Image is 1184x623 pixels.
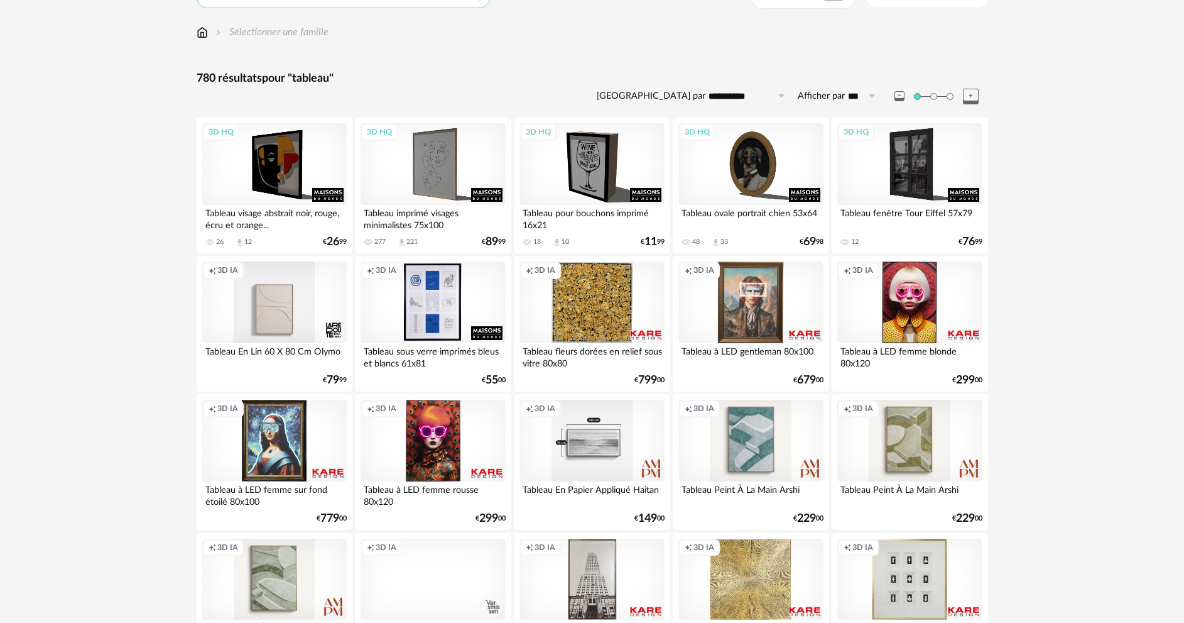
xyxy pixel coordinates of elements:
a: Creation icon 3D IA Tableau à LED femme rousse 80x120 €29900 [355,394,511,530]
span: Creation icon [844,265,851,275]
div: Tableau fenêtre Tour Eiffel 57x79 [837,205,982,230]
span: Creation icon [526,265,533,275]
span: 3D IA [535,404,555,414]
div: Tableau sous verre imprimés bleus et blancs 61x81 [361,343,505,368]
span: Creation icon [367,404,374,414]
span: 3D IA [693,543,714,553]
div: 48 [692,238,700,246]
a: 3D HQ Tableau pour bouchons imprimé 16x21 18 Download icon 10 €1199 [514,118,670,253]
span: 299 [479,514,498,523]
div: Tableau Peint À La Main Arshi [837,482,982,507]
div: Tableau En Papier Appliqué Haitan [519,482,664,507]
div: Tableau fleurs dorées en relief sous vitre 80x80 [519,343,664,368]
a: 3D HQ Tableau fenêtre Tour Eiffel 57x79 12 €7699 [832,118,987,253]
div: € 00 [634,514,665,523]
span: 3D IA [217,543,238,553]
span: Creation icon [526,404,533,414]
span: 679 [797,376,816,385]
span: 3D IA [376,404,396,414]
span: 3D IA [535,265,555,275]
div: € 98 [800,238,823,246]
span: Download icon [552,238,562,247]
div: € 99 [323,238,347,246]
span: Creation icon [685,265,692,275]
div: Tableau visage abstrait noir, rouge, écru et orange... [202,205,347,230]
span: 3D IA [693,265,714,275]
img: svg+xml;base64,PHN2ZyB3aWR0aD0iMTYiIGhlaWdodD0iMTYiIHZpZXdCb3g9IjAgMCAxNiAxNiIgZmlsbD0ibm9uZSIgeG... [214,25,224,40]
a: Creation icon 3D IA Tableau à LED femme sur fond étoilé 80x100 €77900 [197,394,352,530]
div: 12 [244,238,252,246]
img: svg+xml;base64,PHN2ZyB3aWR0aD0iMTYiIGhlaWdodD0iMTciIHZpZXdCb3g9IjAgMCAxNiAxNyIgZmlsbD0ibm9uZSIgeG... [197,25,208,40]
label: [GEOGRAPHIC_DATA] par [597,91,705,102]
div: 3D HQ [679,124,715,140]
span: 89 [486,238,498,246]
div: Sélectionner une famille [214,25,329,40]
span: 3D IA [852,404,873,414]
span: Download icon [711,238,720,247]
span: 3D IA [535,543,555,553]
div: 780 résultats [197,72,988,86]
span: 799 [638,376,657,385]
span: Creation icon [367,265,374,275]
div: Tableau imprimé visages minimalistes 75x100 [361,205,505,230]
a: 3D HQ Tableau ovale portrait chien 53x64 48 Download icon 33 €6998 [673,118,828,253]
a: Creation icon 3D IA Tableau à LED femme blonde 80x120 €29900 [832,256,987,392]
span: 3D IA [852,265,873,275]
span: 55 [486,376,498,385]
a: 3D HQ Tableau visage abstrait noir, rouge, écru et orange... 26 Download icon 12 €2699 [197,118,352,253]
a: Creation icon 3D IA Tableau En Lin 60 X 80 Cm Olymo €7999 [197,256,352,392]
a: Creation icon 3D IA Tableau Peint À La Main Arshi €22900 [673,394,828,530]
span: Creation icon [209,404,216,414]
span: 229 [797,514,816,523]
a: 3D HQ Tableau imprimé visages minimalistes 75x100 277 Download icon 221 €8999 [355,118,511,253]
div: 18 [533,238,541,246]
span: 3D IA [217,404,238,414]
div: € 99 [323,376,347,385]
span: pour "tableau" [262,73,334,84]
div: Tableau En Lin 60 X 80 Cm Olymo [202,343,347,368]
span: 3D IA [376,543,396,553]
div: 3D HQ [203,124,239,140]
span: 79 [327,376,339,385]
span: Creation icon [844,404,851,414]
label: Afficher par [798,91,845,102]
a: Creation icon 3D IA Tableau sous verre imprimés bleus et blancs 61x81 €5500 [355,256,511,392]
span: Creation icon [526,543,533,553]
div: Tableau Peint À La Main Arshi [678,482,823,507]
span: Download icon [235,238,244,247]
div: 26 [216,238,224,246]
span: Creation icon [844,543,851,553]
span: 229 [956,514,975,523]
span: Creation icon [367,543,374,553]
div: 3D HQ [838,124,874,140]
a: Creation icon 3D IA Tableau fleurs dorées en relief sous vitre 80x80 €79900 [514,256,670,392]
span: 69 [803,238,816,246]
div: Tableau à LED femme blonde 80x120 [837,343,982,368]
span: Download icon [397,238,406,247]
span: 11 [644,238,657,246]
div: € 00 [952,514,982,523]
span: 26 [327,238,339,246]
div: Tableau à LED gentleman 80x100 [678,343,823,368]
div: € 99 [482,238,506,246]
a: Creation icon 3D IA Tableau En Papier Appliqué Haitan €14900 [514,394,670,530]
div: Tableau à LED femme rousse 80x120 [361,482,505,507]
span: Creation icon [685,404,692,414]
span: 76 [962,238,975,246]
a: Creation icon 3D IA Tableau Peint À La Main Arshi €22900 [832,394,987,530]
div: € 00 [952,376,982,385]
div: 3D HQ [361,124,398,140]
div: € 00 [793,514,823,523]
div: € 00 [475,514,506,523]
span: 3D IA [852,543,873,553]
span: 3D IA [693,404,714,414]
div: € 00 [793,376,823,385]
div: € 99 [641,238,665,246]
span: 779 [320,514,339,523]
span: Creation icon [685,543,692,553]
div: 221 [406,238,418,246]
a: Creation icon 3D IA Tableau à LED gentleman 80x100 €67900 [673,256,828,392]
div: Tableau à LED femme sur fond étoilé 80x100 [202,482,347,507]
span: 3D IA [376,265,396,275]
div: 277 [374,238,386,246]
